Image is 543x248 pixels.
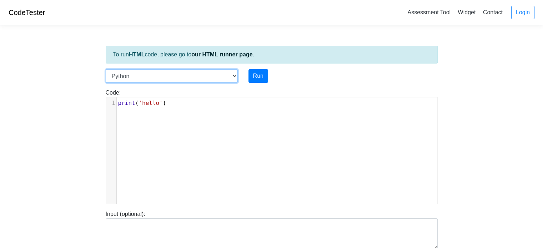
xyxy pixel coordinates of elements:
a: Login [511,6,534,19]
span: ( ) [118,100,166,106]
a: our HTML runner page [191,51,252,57]
span: print [118,100,135,106]
div: Code: [100,88,443,204]
span: 'hello' [139,100,162,106]
div: To run code, please go to . [106,46,438,64]
a: Contact [480,6,506,18]
strong: HTML [129,51,145,57]
a: Assessment Tool [404,6,453,18]
a: Widget [455,6,478,18]
div: 1 [106,99,116,107]
button: Run [248,69,268,83]
a: CodeTester [9,9,45,16]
